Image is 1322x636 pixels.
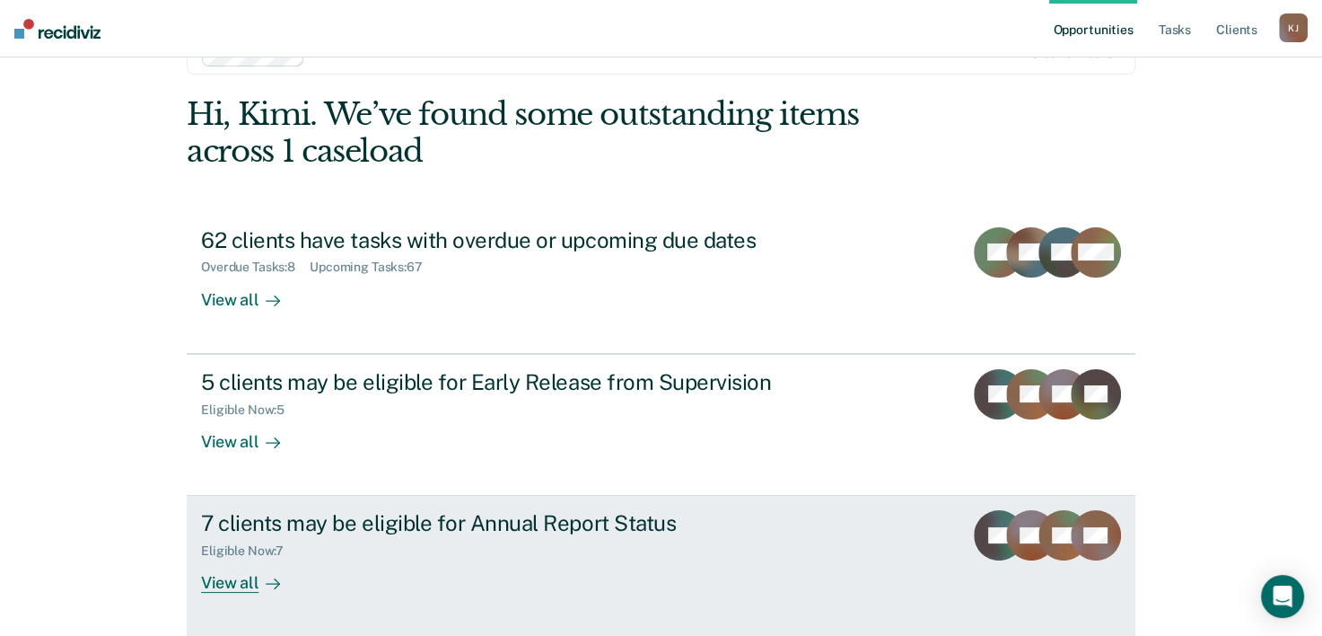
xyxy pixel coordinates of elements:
[1279,13,1308,42] button: KJ
[1261,575,1304,618] div: Open Intercom Messenger
[201,275,302,310] div: View all
[201,543,298,559] div: Eligible Now : 7
[201,369,831,395] div: 5 clients may be eligible for Early Release from Supervision
[201,559,302,594] div: View all
[1279,13,1308,42] div: K J
[187,213,1135,354] a: 62 clients have tasks with overdue or upcoming due datesOverdue Tasks:8Upcoming Tasks:67View all
[310,260,437,275] div: Upcoming Tasks : 67
[187,96,945,170] div: Hi, Kimi. We’ve found some outstanding items across 1 caseload
[201,402,299,418] div: Eligible Now : 5
[201,227,831,253] div: 62 clients have tasks with overdue or upcoming due dates
[201,510,831,536] div: 7 clients may be eligible for Annual Report Status
[201,260,310,275] div: Overdue Tasks : 8
[187,354,1135,496] a: 5 clients may be eligible for Early Release from SupervisionEligible Now:5View all
[14,19,101,39] img: Recidiviz
[201,417,302,452] div: View all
